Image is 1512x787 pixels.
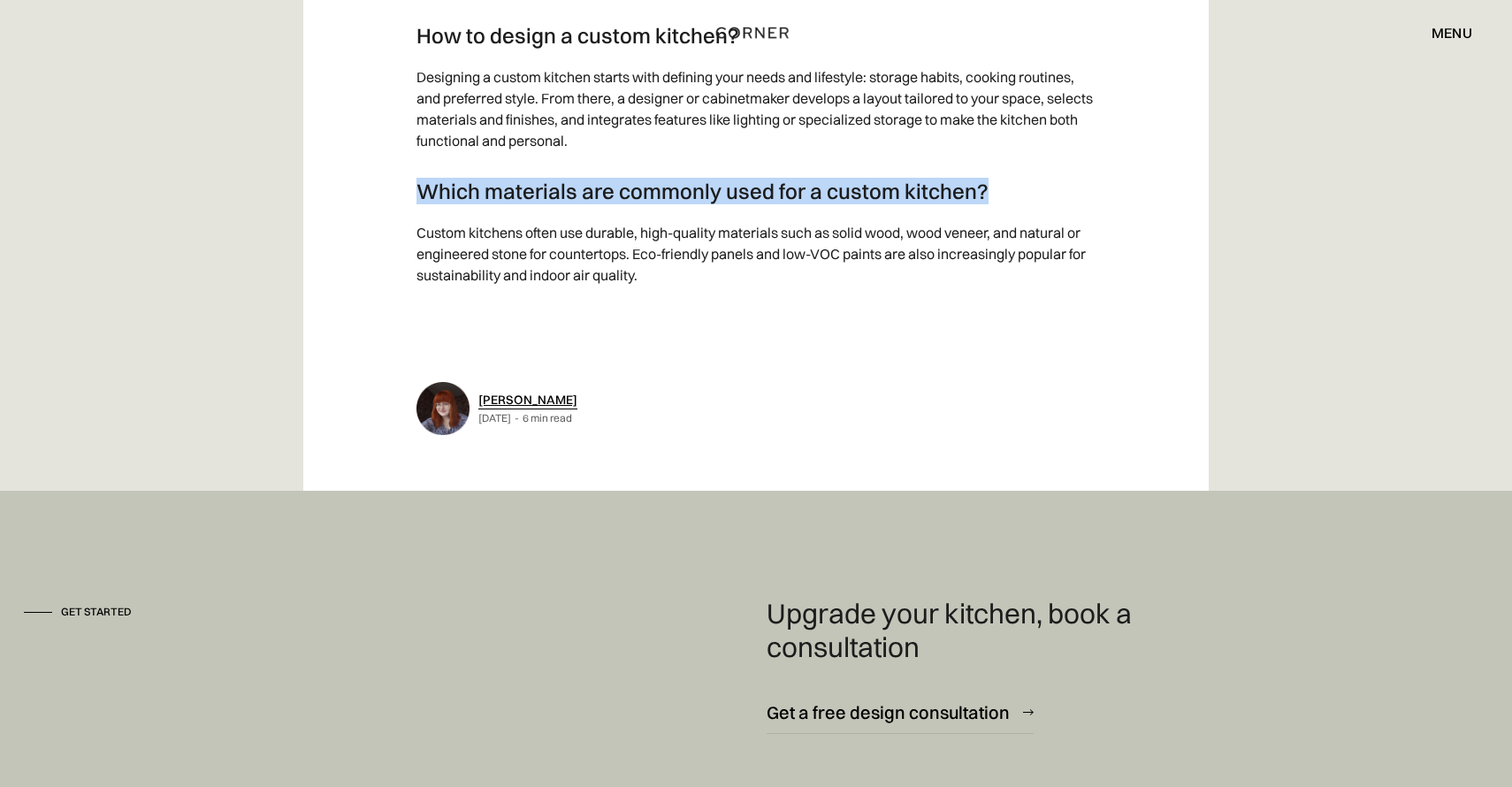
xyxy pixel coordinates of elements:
[767,691,1034,734] a: Get a free design consultation
[416,178,1096,204] h3: Which materials are commonly used for a custom kitchen?
[416,57,1096,160] p: Designing a custom kitchen starts with defining your needs and lifestyle: storage habits, cooking...
[767,700,1010,724] div: Get a free design consultation
[416,213,1096,294] p: Custom kitchens often use durable, high-quality materials such as solid wood, wood veneer, and na...
[478,411,511,425] div: [DATE]
[515,411,519,425] div: -
[1432,26,1472,40] div: menu
[416,294,1096,333] p: ‍
[767,597,1256,664] h4: Upgrade your kitchen, book a consultation
[478,392,577,408] a: [PERSON_NAME]
[1414,18,1472,48] div: menu
[523,411,572,425] div: 6 min read
[697,21,815,44] a: home
[61,605,132,620] div: Get started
